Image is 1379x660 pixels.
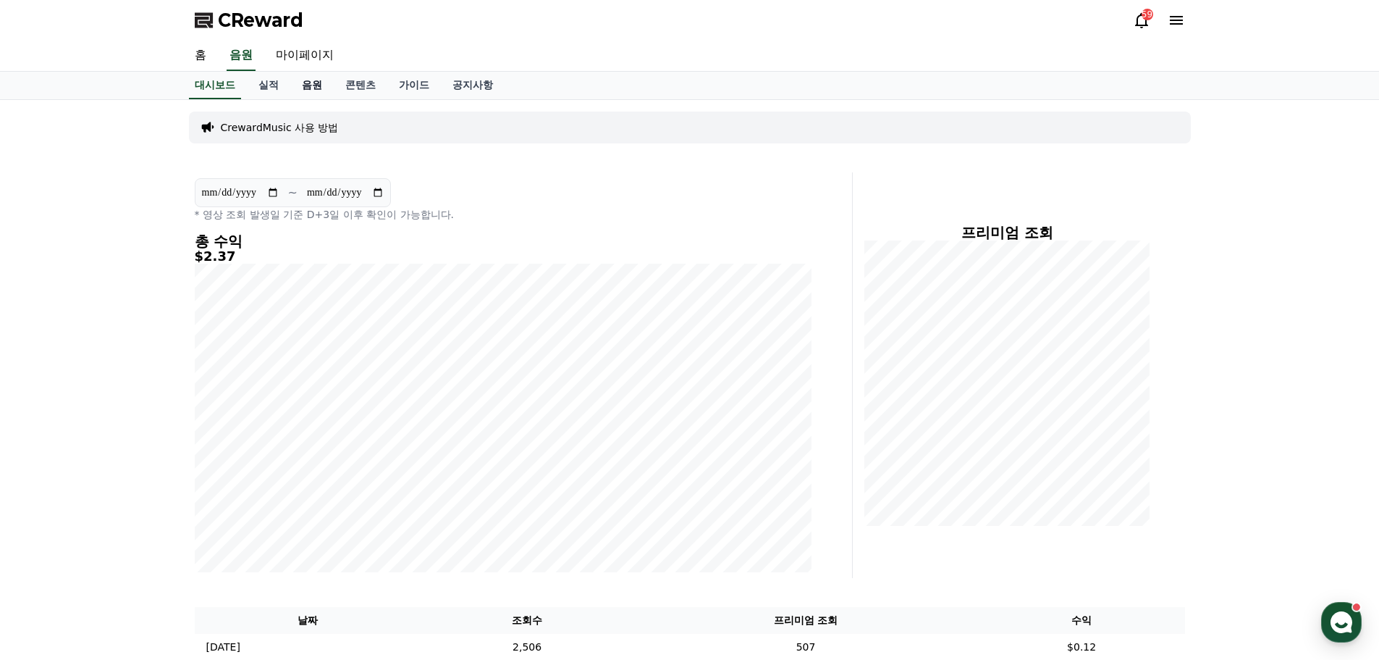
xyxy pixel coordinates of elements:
[334,72,387,99] a: 콘텐츠
[195,233,811,249] h4: 총 수익
[864,225,1150,241] h4: 프리미엄 조회
[4,459,96,496] a: 홈
[290,72,334,99] a: 음원
[421,607,633,634] th: 조회수
[288,184,298,201] p: ~
[633,607,978,634] th: 프리미엄 조회
[195,607,421,634] th: 날짜
[218,9,303,32] span: CReward
[1133,12,1150,29] a: 59
[187,459,278,496] a: 설정
[96,459,187,496] a: 대화
[1142,9,1153,20] div: 59
[183,41,218,71] a: 홈
[387,72,441,99] a: 가이드
[227,41,256,71] a: 음원
[441,72,505,99] a: 공지사항
[195,9,303,32] a: CReward
[264,41,345,71] a: 마이페이지
[224,481,241,493] span: 설정
[46,481,54,493] span: 홈
[195,249,811,264] h5: $2.37
[195,207,811,222] p: * 영상 조회 발생일 기준 D+3일 이후 확인이 가능합니다.
[132,482,150,493] span: 대화
[206,640,240,655] p: [DATE]
[189,72,241,99] a: 대시보드
[247,72,290,99] a: 실적
[221,120,339,135] a: CrewardMusic 사용 방법
[979,607,1185,634] th: 수익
